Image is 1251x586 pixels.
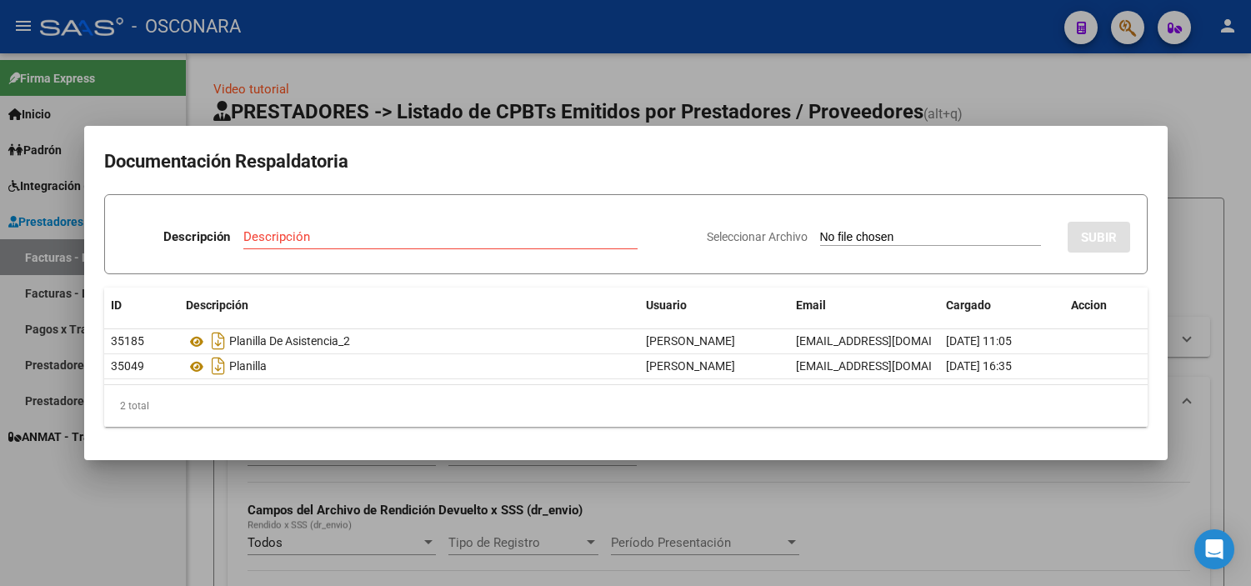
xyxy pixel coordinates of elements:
span: 35185 [111,334,144,348]
span: Cargado [946,298,991,312]
span: [DATE] 16:35 [946,359,1012,373]
button: SUBIR [1068,222,1130,253]
span: [EMAIL_ADDRESS][DOMAIN_NAME] [796,359,981,373]
i: Descargar documento [208,328,229,354]
div: Planilla De Asistencia_2 [186,328,633,354]
span: SUBIR [1081,230,1117,245]
div: 2 total [104,385,1148,427]
h2: Documentación Respaldatoria [104,146,1148,178]
span: 35049 [111,359,144,373]
datatable-header-cell: Email [789,288,939,323]
div: Open Intercom Messenger [1194,529,1234,569]
span: Accion [1071,298,1107,312]
div: Planilla [186,353,633,379]
span: [EMAIL_ADDRESS][DOMAIN_NAME] [796,334,981,348]
span: [PERSON_NAME] [646,359,735,373]
datatable-header-cell: Descripción [179,288,639,323]
span: Descripción [186,298,248,312]
span: Seleccionar Archivo [707,230,808,243]
datatable-header-cell: ID [104,288,179,323]
datatable-header-cell: Accion [1064,288,1148,323]
p: Descripción [163,228,230,247]
i: Descargar documento [208,353,229,379]
span: Email [796,298,826,312]
datatable-header-cell: Cargado [939,288,1064,323]
span: [PERSON_NAME] [646,334,735,348]
span: [DATE] 11:05 [946,334,1012,348]
datatable-header-cell: Usuario [639,288,789,323]
span: Usuario [646,298,687,312]
span: ID [111,298,122,312]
